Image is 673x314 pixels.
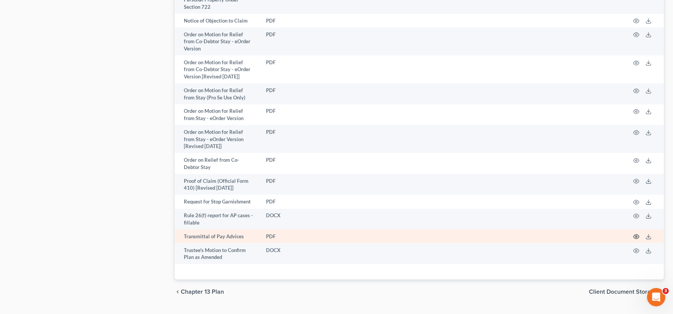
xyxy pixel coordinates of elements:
[589,289,658,295] span: Client Document Storage
[175,229,260,243] td: Transmittal of Pay Advices
[181,289,224,295] span: Chapter 13 Plan
[260,55,574,83] td: PDF
[175,289,224,295] button: chevron_left Chapter 13 Plan
[175,209,260,230] td: Rule 26(f) report for AP cases - fillable
[260,229,574,243] td: PDF
[260,174,574,195] td: PDF
[175,174,260,195] td: Proof of Claim (Official Form 410) [Revised [DATE]]
[260,28,574,55] td: PDF
[175,243,260,264] td: Trustee's Motion to Confirm Plan as Amended
[260,209,574,230] td: DOCX
[175,153,260,174] td: Order on Relief from Co-Debtor Stay
[260,83,574,104] td: PDF
[260,195,574,208] td: PDF
[260,104,574,125] td: PDF
[260,14,574,28] td: PDF
[175,28,260,55] td: Order on Motion for Relief from Co-Debtor Stay - eOrder Version
[647,288,665,306] iframe: Intercom live chat
[175,195,260,208] td: Request for Stop Garnishment
[589,289,664,295] button: Client Document Storage chevron_right
[260,153,574,174] td: PDF
[175,55,260,83] td: Order on Motion for Relief from Co-Debtor Stay - eOrder Version [Revised [DATE]]
[175,125,260,153] td: Order on Motion for Relief from Stay - eOrder Version [Revised [DATE]]
[175,104,260,125] td: Order on Motion for Relief from Stay - eOrder Version
[260,243,574,264] td: DOCX
[663,288,669,294] span: 3
[175,83,260,104] td: Order on Motion for Relief from Stay (Pro Se Use Only)
[260,125,574,153] td: PDF
[175,14,260,28] td: Notice of Objection to Claim
[175,289,181,295] i: chevron_left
